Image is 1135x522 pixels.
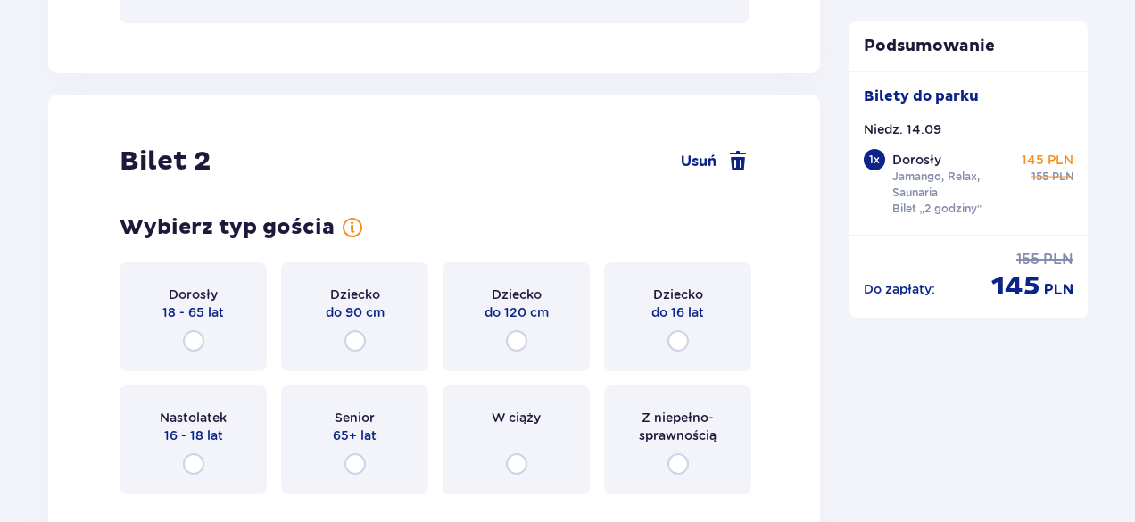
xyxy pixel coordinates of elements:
[892,151,941,169] p: Dorosły
[1022,151,1073,169] p: 145 PLN
[864,87,979,106] p: Bilety do parku
[681,152,717,171] span: Usuń
[1031,169,1048,185] p: 155
[864,120,941,138] p: Niedz. 14.09
[335,409,375,427] p: Senior
[485,303,549,321] p: do 120 cm
[864,280,935,298] p: Do zapłaty :
[330,286,380,303] p: Dziecko
[864,149,885,170] div: 1 x
[492,286,542,303] p: Dziecko
[169,286,218,303] p: Dorosły
[620,409,735,444] p: Z niepełno­sprawnością
[653,286,703,303] p: Dziecko
[651,303,704,321] p: do 16 lat
[120,214,335,241] p: Wybierz typ gościa
[164,427,223,444] p: 16 - 18 lat
[892,201,982,217] p: Bilet „2 godziny”
[1043,250,1073,269] p: PLN
[849,36,1089,57] p: Podsumowanie
[1052,169,1073,185] p: PLN
[1044,280,1073,300] p: PLN
[492,409,541,427] p: W ciąży
[162,303,224,321] p: 18 - 65 lat
[1016,250,1040,269] p: 155
[892,169,1015,201] p: Jamango, Relax, Saunaria
[326,303,385,321] p: do 90 cm
[120,145,211,178] p: Bilet 2
[333,427,377,444] p: 65+ lat
[991,269,1040,303] p: 145
[681,151,749,172] a: Usuń
[160,409,227,427] p: Nastolatek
